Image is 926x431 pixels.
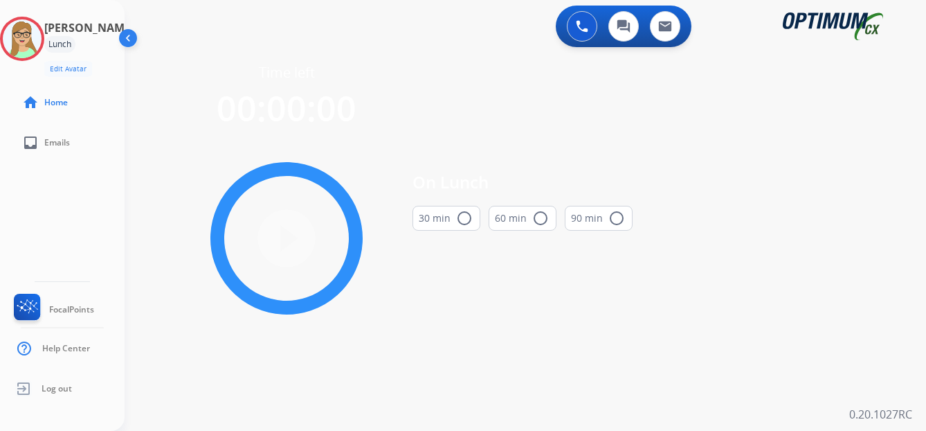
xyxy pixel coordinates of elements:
mat-icon: radio_button_unchecked [456,210,473,227]
mat-icon: inbox [22,134,39,151]
h3: [PERSON_NAME] [44,19,134,36]
img: avatar [3,19,42,58]
div: Lunch [44,36,75,53]
span: Home [44,97,68,108]
button: 60 min [489,206,556,231]
button: 30 min [412,206,480,231]
span: Log out [42,383,72,394]
a: FocalPoints [11,294,94,326]
span: 00:00:00 [217,85,356,132]
span: On Lunch [412,170,633,195]
mat-icon: radio_button_unchecked [532,210,549,227]
span: Emails [44,137,70,148]
mat-icon: home [22,94,39,111]
p: 0.20.1027RC [849,406,912,423]
button: Edit Avatar [44,61,92,77]
mat-icon: radio_button_unchecked [608,210,625,227]
span: Help Center [42,343,90,354]
button: 90 min [565,206,633,231]
span: Time left [259,63,315,82]
span: FocalPoints [49,304,94,315]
